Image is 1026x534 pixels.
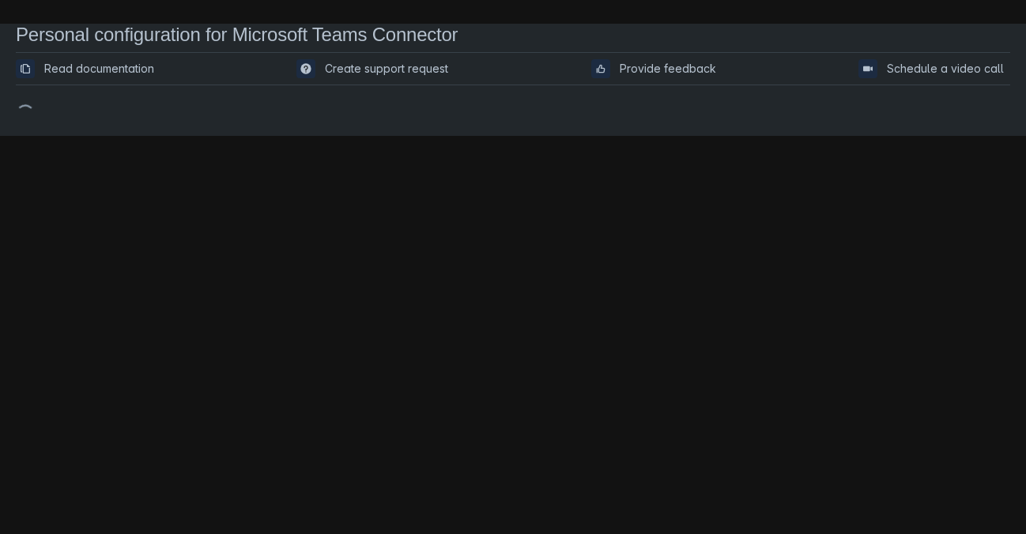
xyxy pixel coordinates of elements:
[887,61,1004,77] span: Schedule a video call
[620,61,716,77] span: Provide feedback
[44,61,154,77] span: Read documentation
[591,59,722,78] a: Provide feedback
[325,61,448,77] span: Create support request
[858,59,1010,78] a: Schedule a video call
[296,59,455,78] a: Create support request
[19,62,32,75] span: documentation
[16,59,160,78] a: Read documentation
[16,24,1010,46] div: Personal configuration for Microsoft Teams Connector
[300,62,312,75] span: support
[594,62,607,75] span: feedback
[862,62,874,75] span: videoCall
